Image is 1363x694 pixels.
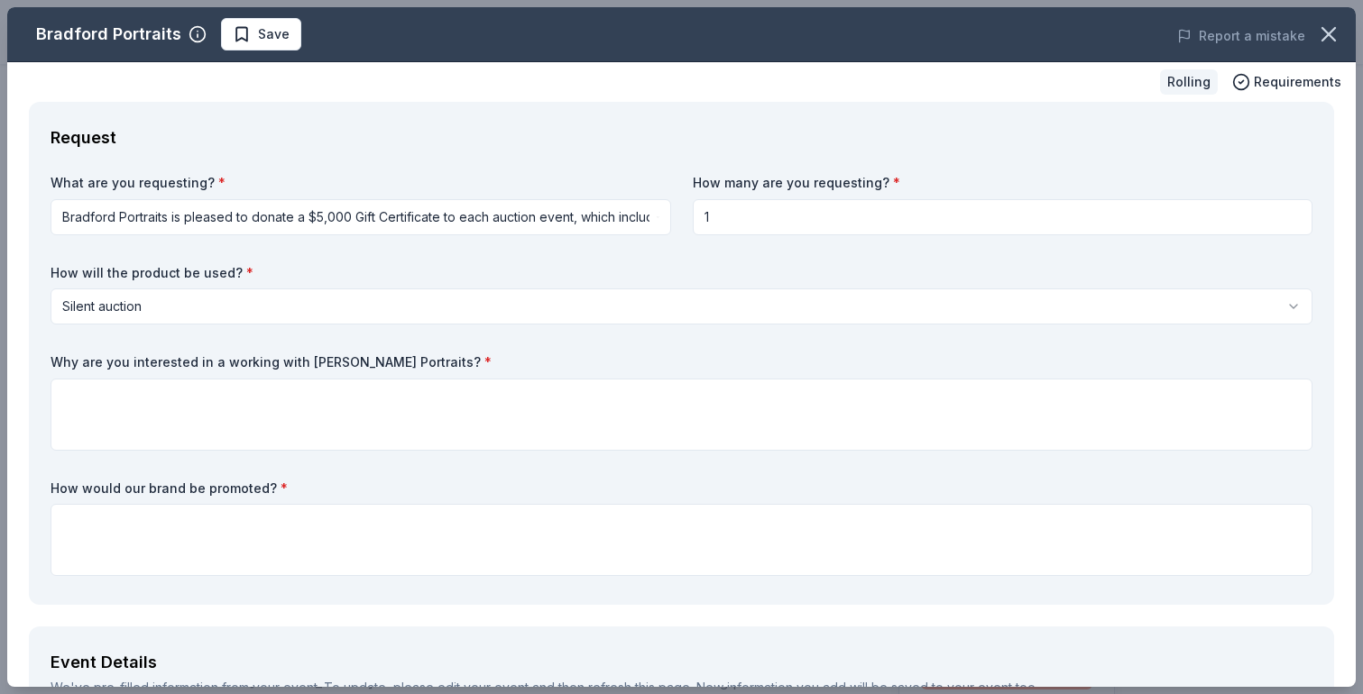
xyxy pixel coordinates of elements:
[1177,25,1305,47] button: Report a mistake
[1232,71,1341,93] button: Requirements
[51,123,1312,152] div: Request
[51,353,1312,371] label: Why are you interested in a working with [PERSON_NAME] Portraits?
[258,23,290,45] span: Save
[1254,71,1341,93] span: Requirements
[36,20,181,49] div: Bradford Portraits
[51,264,1312,282] label: How will the product be used?
[1160,69,1218,95] div: Rolling
[51,648,1312,677] div: Event Details
[51,479,1312,498] label: How would our brand be promoted?
[51,174,671,192] label: What are you requesting?
[221,18,301,50] button: Save
[693,174,1313,192] label: How many are you requesting?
